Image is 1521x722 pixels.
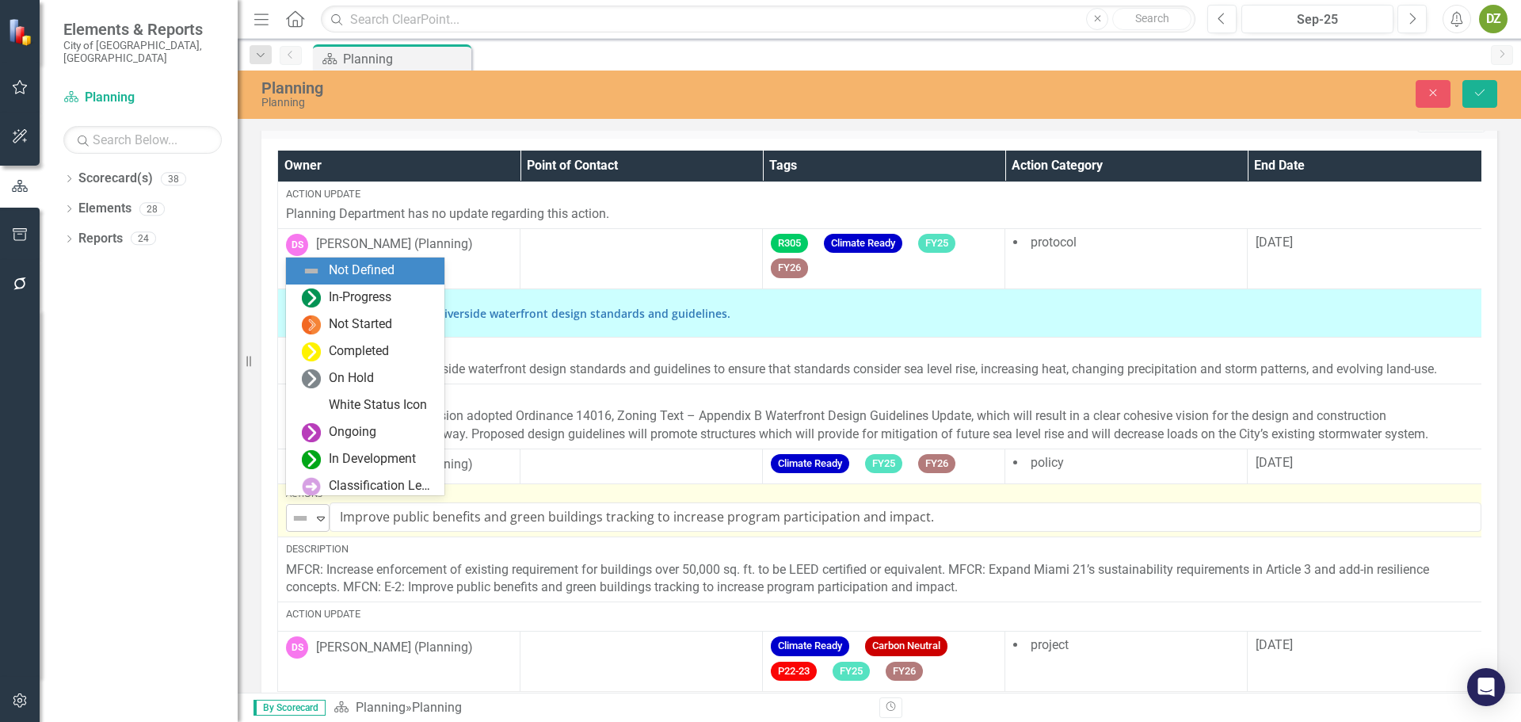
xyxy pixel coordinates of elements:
a: Planning [356,700,406,715]
div: In-Progress [329,288,391,307]
img: White Status Icon [302,396,321,415]
div: [PERSON_NAME] (Planning) [316,235,473,254]
div: Not Defined [329,262,395,280]
div: Action Update [286,187,1481,201]
span: FY25 [918,234,955,254]
div: Planning [261,79,955,97]
div: » [334,699,867,717]
div: On Hold [329,369,374,388]
span: [DATE] [1256,235,1293,250]
input: Search ClearPoint... [321,6,1195,33]
span: [DATE] [1256,637,1293,652]
div: 24 [131,232,156,246]
img: Not Started [302,315,321,334]
div: Actions [286,294,1481,304]
div: Not Started [329,315,392,334]
span: Climate Ready [824,234,902,254]
div: Planning [261,97,955,109]
div: Action Update [286,389,1481,403]
div: In Development [329,450,416,468]
div: DS [286,636,308,659]
span: FY25 [865,454,902,474]
div: 28 [139,202,165,216]
div: Classification Level One [329,477,435,495]
span: Complete Bayside and Riverside waterfront design standards and guidelines to ensure that standard... [286,361,1437,376]
span: Climate Ready [771,454,849,474]
span: protocol [1031,235,1077,250]
a: Scorecard(s) [78,170,153,188]
p: On [DATE], the City Commission adopted Ordinance 14016, Zoning Text – Appendix B Waterfront Desig... [286,407,1481,444]
div: Description [286,342,1481,357]
span: Search [1135,12,1169,25]
span: Elements & Reports [63,20,222,39]
div: Planning [412,700,462,715]
img: Ongoing [302,423,321,442]
a: Complete Bayside and Riverside waterfront design standards and guidelines. [313,308,1481,319]
span: Carbon Neutral [865,636,947,656]
div: Actions [286,489,1481,499]
span: R305 [771,234,808,254]
div: [PERSON_NAME] (Planning) [316,639,473,657]
span: MFCR: Increase enforcement of existing requirement for buildings over 50,000 sq. ft. to be LEED c... [286,562,1429,595]
img: In-Progress [302,288,321,308]
img: Completed [302,342,321,361]
span: Climate Ready [771,636,849,656]
span: FY25 [833,662,870,682]
div: Planning [343,49,467,69]
span: FY26 [918,454,955,474]
button: Sep-25 [1241,5,1393,33]
a: Elements [78,200,132,218]
small: City of [GEOGRAPHIC_DATA], [GEOGRAPHIC_DATA] [63,39,222,65]
img: Not Defined [302,262,321,281]
button: DZ [1479,5,1508,33]
div: Action Update [286,607,1481,621]
img: Classification Level One [302,477,321,496]
p: Planning Department has no update regarding this action. [286,205,1481,223]
div: DS [286,234,308,256]
img: ClearPoint Strategy [8,17,36,45]
span: [DATE] [1256,455,1293,470]
div: Description [286,542,1481,556]
div: Ongoing [329,423,376,441]
div: White Status Icon [329,396,427,414]
img: In Development [302,450,321,469]
img: Not Defined [291,509,310,528]
span: project [1031,637,1069,652]
input: Name [330,502,1481,532]
span: FY26 [886,662,923,682]
a: Planning [63,89,222,107]
span: P22-23 [771,662,817,682]
a: Reports [78,230,123,248]
span: FY26 [771,258,808,278]
div: Sep-25 [1247,10,1388,29]
div: Open Intercom Messenger [1467,668,1505,706]
div: Completed [329,342,389,361]
span: policy [1031,455,1064,470]
span: By Scorecard [253,700,326,716]
input: Search Below... [63,126,222,154]
img: On Hold [302,369,321,388]
button: Search [1112,8,1191,30]
div: 38 [161,172,186,185]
